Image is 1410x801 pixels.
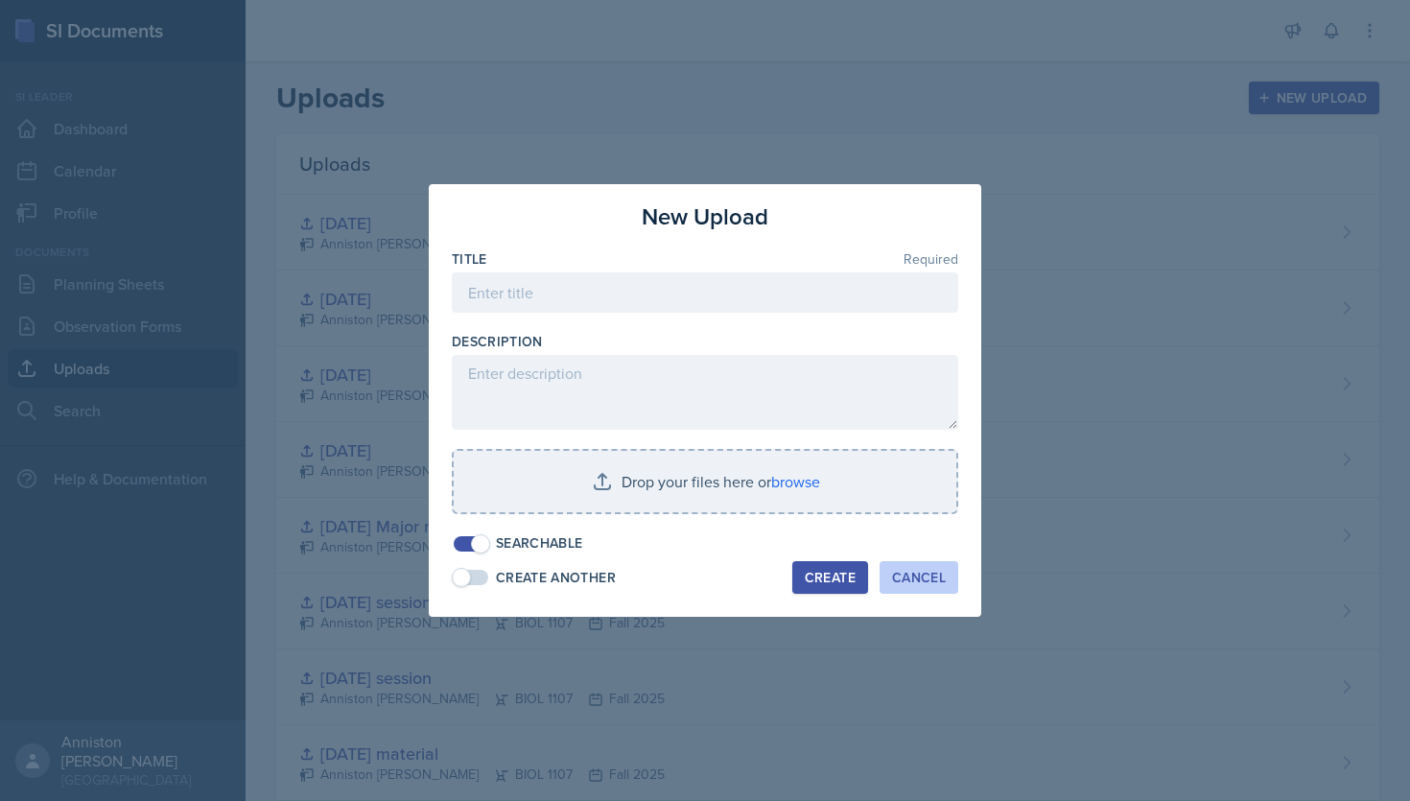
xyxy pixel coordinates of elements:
span: Required [904,252,958,266]
label: Title [452,249,487,269]
div: Searchable [496,533,583,554]
label: Description [452,332,543,351]
button: Create [792,561,868,594]
input: Enter title [452,272,958,313]
div: Create Another [496,568,616,588]
button: Cancel [880,561,958,594]
div: Cancel [892,570,946,585]
div: Create [805,570,856,585]
h3: New Upload [642,200,768,234]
